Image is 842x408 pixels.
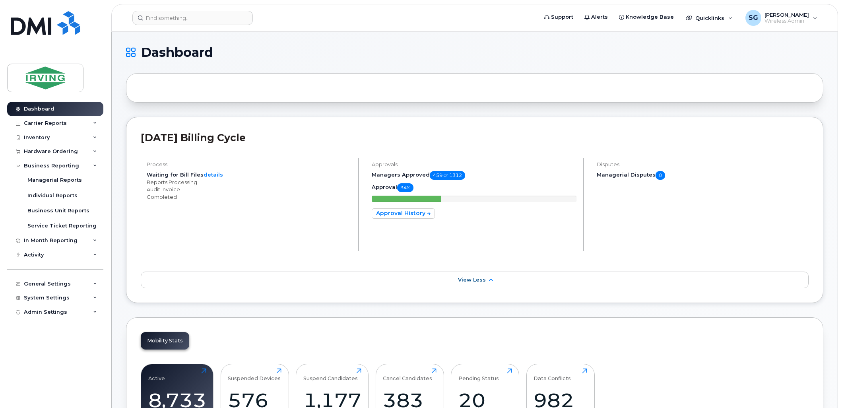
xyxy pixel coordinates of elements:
span: 0 [656,171,665,180]
a: Approval History [372,208,435,219]
div: Pending Status [458,368,499,381]
span: 459 of 1312 [430,171,465,180]
div: Suspend Candidates [303,368,358,381]
span: 34% [397,183,413,192]
span: Dashboard [141,47,213,58]
span: View Less [458,277,486,283]
h5: Managers Approved [372,171,576,180]
h4: Approvals [372,161,576,167]
div: Data Conflicts [534,368,571,381]
div: Active [148,368,165,381]
h2: [DATE] Billing Cycle [141,132,809,144]
li: Audit Invoice [147,186,351,193]
h4: Disputes [597,161,809,167]
h4: Process [147,161,351,167]
li: Reports Processing [147,179,351,186]
div: Suspended Devices [228,368,281,381]
li: Completed [147,193,351,201]
h5: Approval [372,183,576,192]
h5: Managerial Disputes [597,171,809,180]
li: Waiting for Bill Files [147,171,351,179]
a: details [204,171,223,178]
div: Cancel Candidates [383,368,432,381]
